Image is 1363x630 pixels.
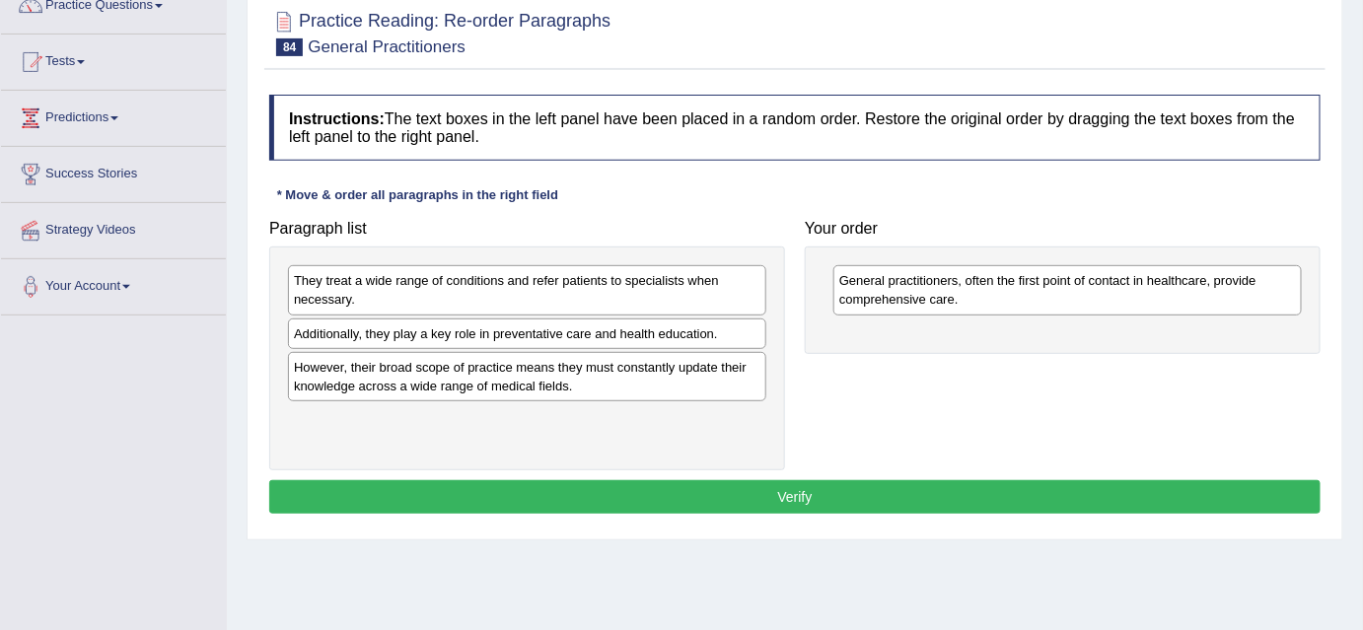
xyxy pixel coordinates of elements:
div: * Move & order all paragraphs in the right field [269,185,566,204]
a: Tests [1,35,226,84]
span: 84 [276,38,303,56]
a: Predictions [1,91,226,140]
h4: Paragraph list [269,220,785,238]
small: General Practitioners [308,37,466,56]
b: Instructions: [289,110,385,127]
div: However, their broad scope of practice means they must constantly update their knowledge across a... [288,352,766,401]
h4: Your order [805,220,1321,238]
button: Verify [269,480,1321,514]
a: Your Account [1,259,226,309]
a: Strategy Videos [1,203,226,252]
h4: The text boxes in the left panel have been placed in a random order. Restore the original order b... [269,95,1321,161]
a: Success Stories [1,147,226,196]
div: They treat a wide range of conditions and refer patients to specialists when necessary. [288,265,766,315]
div: Additionally, they play a key role in preventative care and health education. [288,318,766,349]
div: General practitioners, often the first point of contact in healthcare, provide comprehensive care. [833,265,1302,315]
h2: Practice Reading: Re-order Paragraphs [269,7,610,56]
